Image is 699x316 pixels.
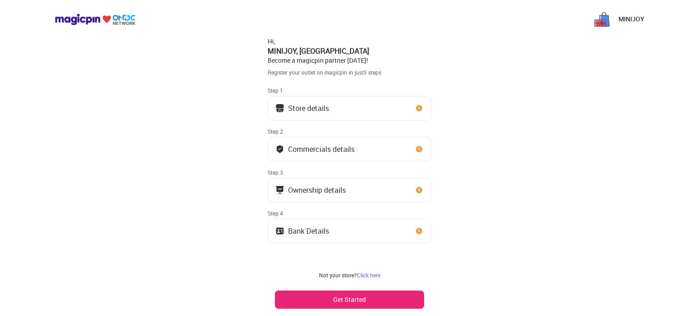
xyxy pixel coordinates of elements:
[275,226,284,236] img: ownership_icon.37569ceb.svg
[268,87,431,94] div: Step 1
[268,128,431,135] div: Step 2
[415,186,424,195] img: clock_icon_new.67dbf243.svg
[268,69,431,76] div: Register your outlet on magicpin in just 5 steps
[275,145,284,154] img: bank_details_tick.fdc3558c.svg
[268,96,431,120] button: Store details
[415,226,424,236] img: clock_icon_new.67dbf243.svg
[319,271,357,279] span: Not your store?
[268,169,431,176] div: Step 3
[593,10,611,28] img: _RJF-oMFvXMMRRiTC779QvhA21lkFV_uSiCahpLEG1GC0SzSZYO21u9yBhfxaFGrBalVO_JRU0J_4Y0ohDl4E-StSQ
[268,219,431,243] button: Bank Details
[275,186,284,195] img: commercials_icon.983f7837.svg
[415,104,424,113] img: clock_icon_new.67dbf243.svg
[288,188,346,192] div: Ownership details
[268,46,431,56] div: MINIJOY , [GEOGRAPHIC_DATA]
[275,104,284,113] img: storeIcon.9b1f7264.svg
[268,210,431,217] div: Step 4
[268,37,431,65] div: Hi, Become a magicpin partner [DATE]!
[268,137,431,161] button: Commercials details
[415,145,424,154] img: clock_icon_new.67dbf243.svg
[357,271,380,279] a: Click here
[618,15,644,24] p: MINIJOY
[288,147,355,151] div: Commercials details
[288,229,329,233] div: Bank Details
[268,178,431,202] button: Ownership details
[55,13,136,25] img: ondc-logo-new-small.8a59708e.svg
[288,106,329,110] div: Store details
[275,291,424,309] button: Get Started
